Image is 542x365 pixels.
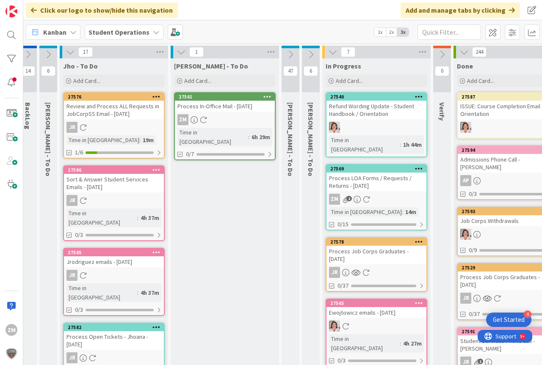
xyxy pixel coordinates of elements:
[78,47,93,57] span: 17
[467,77,494,85] span: Add Card...
[64,270,164,281] div: JR
[64,195,164,206] div: JR
[330,239,426,245] div: 27578
[286,102,295,176] span: Eric - To Do
[329,194,340,205] div: ZM
[329,321,340,332] img: EW
[66,122,77,133] div: JR
[326,93,426,119] div: 27540Refund Wording Update - Student Handbook / Orientation
[174,62,248,70] span: Zaida - To Do
[64,249,164,256] div: 27585
[26,3,178,18] div: Click our logo to show/hide this navigation
[177,128,248,146] div: Time in [GEOGRAPHIC_DATA]
[139,135,141,145] span: :
[73,77,100,85] span: Add Card...
[138,288,161,297] div: 4h 37m
[326,101,426,119] div: Refund Wording Update - Student Handbook / Orientation
[68,94,164,100] div: 27576
[341,47,355,57] span: 7
[337,220,348,229] span: 0/15
[326,299,426,307] div: 27565
[438,102,446,121] span: Verify
[68,167,164,173] div: 27586
[64,166,164,192] div: 27586Sort & Answer Student Services Emails - [DATE]
[330,94,426,100] div: 27540
[66,209,137,227] div: Time in [GEOGRAPHIC_DATA]
[403,207,418,217] div: 14m
[336,77,363,85] span: Add Card...
[326,321,426,332] div: EW
[326,194,426,205] div: ZM
[141,135,156,145] div: 19m
[326,307,426,318] div: Ewojtowicz emails - [DATE]
[175,101,275,112] div: Process In-Office Mail - [DATE]
[469,310,480,318] span: 0/37
[402,207,403,217] span: :
[64,101,164,119] div: Review and Process ALL Requests in JobCorpSS Email - [DATE]
[68,250,164,255] div: 27585
[374,28,386,36] span: 1x
[66,195,77,206] div: JR
[189,47,204,57] span: 1
[68,324,164,330] div: 27582
[337,281,348,290] span: 0/37
[138,213,161,222] div: 4h 37m
[64,93,164,101] div: 27576
[64,93,164,119] div: 27576Review and Process ALL Requests in JobCorpSS Email - [DATE]
[66,135,139,145] div: Time in [GEOGRAPHIC_DATA]
[18,1,39,11] span: Support
[184,77,211,85] span: Add Card...
[43,3,47,10] div: 9+
[75,305,83,314] span: 0/3
[329,122,340,133] img: EW
[175,93,275,112] div: 27561Process In-Office Mail - [DATE]
[64,166,164,174] div: 27586
[64,256,164,267] div: Jrodriguez emails - [DATE]
[486,313,531,327] div: Open Get Started checklist, remaining modules: 4
[44,102,53,176] span: Emilie - To Do
[460,175,471,186] div: AP
[63,165,165,241] a: 27586Sort & Answer Student Services Emails - [DATE]JRTime in [GEOGRAPHIC_DATA]:4h 37m0/3
[75,148,83,157] span: 1/6
[435,66,449,76] span: 0
[326,237,427,292] a: 27578Process Job Corps Graduates - [DATE]JR0/37
[329,267,340,278] div: JR
[401,3,520,18] div: Add and manage tabs by clicking
[400,140,401,149] span: :
[326,62,361,70] span: In Progress
[326,122,426,133] div: EW
[326,267,426,278] div: JR
[460,293,471,304] div: JR
[88,28,149,36] b: Student Operations
[397,28,409,36] span: 3x
[177,114,188,125] div: ZM
[63,62,98,70] span: Jho - To Do
[75,231,83,239] span: 0/3
[64,249,164,267] div: 27585Jrodriguez emails - [DATE]
[330,300,426,306] div: 27565
[326,165,426,191] div: 27569Process LOA Forms / Requests / Returns - [DATE]
[186,150,194,159] span: 0/7
[175,93,275,101] div: 27561
[137,213,138,222] span: :
[179,94,275,100] div: 27561
[326,165,426,173] div: 27569
[249,132,272,142] div: 6h 29m
[329,135,400,154] div: Time in [GEOGRAPHIC_DATA]
[326,92,427,157] a: 27540Refund Wording Update - Student Handbook / OrientationEWTime in [GEOGRAPHIC_DATA]:1h 44m
[66,270,77,281] div: JR
[64,174,164,192] div: Sort & Answer Student Services Emails - [DATE]
[64,122,164,133] div: JR
[493,316,525,324] div: Get Started
[326,246,426,264] div: Process Job Corps Graduates - [DATE]
[63,92,165,159] a: 27576Review and Process ALL Requests in JobCorpSS Email - [DATE]JRTime in [GEOGRAPHIC_DATA]:19m1/6
[326,164,427,231] a: 27569Process LOA Forms / Requests / Returns - [DATE]ZMTime in [GEOGRAPHIC_DATA]:14m0/15
[43,27,66,37] span: Kanban
[337,356,346,365] span: 0/3
[524,310,531,318] div: 4
[418,25,481,40] input: Quick Filter...
[64,324,164,350] div: 27582Process Open Tickets - Jhoana - [DATE]
[400,339,401,348] span: :
[174,92,276,160] a: 27561Process In-Office Mail - [DATE]ZMTime in [GEOGRAPHIC_DATA]:6h 29m0/7
[326,238,426,264] div: 27578Process Job Corps Graduates - [DATE]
